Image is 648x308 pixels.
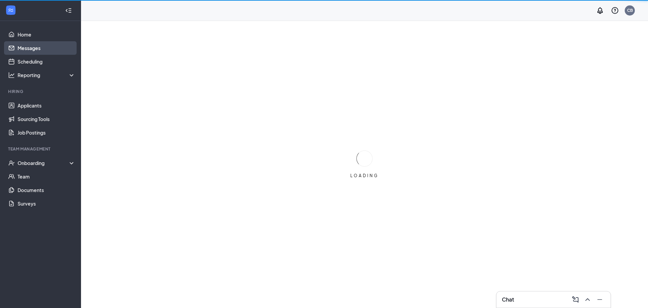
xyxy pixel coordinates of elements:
a: Applicants [18,99,75,112]
a: Team [18,170,75,183]
a: Job Postings [18,126,75,139]
svg: Analysis [8,72,15,78]
button: Minimize [594,294,605,305]
a: Sourcing Tools [18,112,75,126]
a: Surveys [18,197,75,210]
svg: Collapse [65,7,72,14]
svg: ComposeMessage [571,295,579,304]
svg: Notifications [596,6,604,15]
h3: Chat [502,296,514,303]
button: ChevronUp [582,294,593,305]
div: Hiring [8,89,74,94]
a: Scheduling [18,55,75,68]
a: Messages [18,41,75,55]
a: Home [18,28,75,41]
svg: ChevronUp [584,295,592,304]
a: Documents [18,183,75,197]
svg: Minimize [596,295,604,304]
div: Onboarding [18,160,70,166]
svg: WorkstreamLogo [7,7,14,14]
svg: UserCheck [8,160,15,166]
div: LOADING [348,173,381,179]
button: ComposeMessage [570,294,581,305]
div: CB [627,7,633,13]
div: Team Management [8,146,74,152]
div: Reporting [18,72,76,78]
svg: QuestionInfo [611,6,619,15]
